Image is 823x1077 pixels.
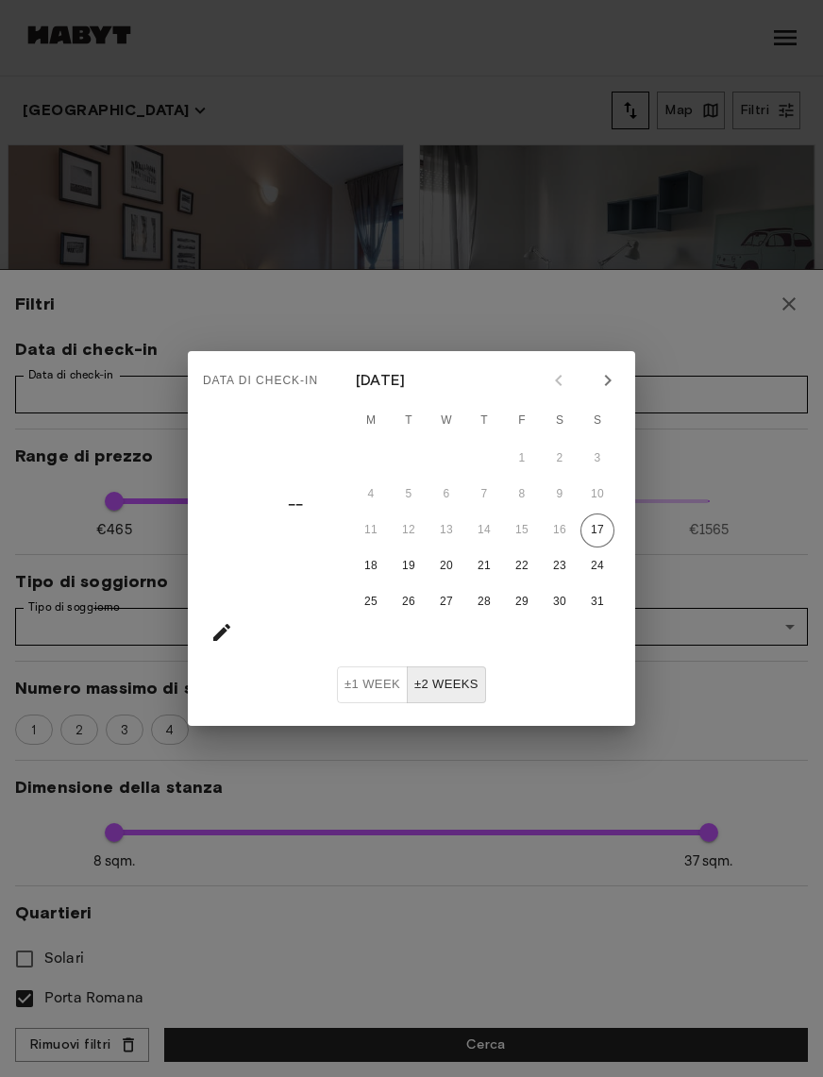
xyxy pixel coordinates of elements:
button: 20 [429,549,463,583]
button: 29 [505,585,539,619]
span: Data di check-in [203,366,318,396]
button: 17 [580,513,614,547]
button: 22 [505,549,539,583]
h4: –– [288,487,303,523]
span: Sunday [580,402,614,440]
button: 25 [354,585,388,619]
button: calendar view is open, go to text input view [203,614,241,651]
span: Thursday [467,402,501,440]
span: Tuesday [392,402,426,440]
button: 21 [467,549,501,583]
button: ±1 week [337,666,408,703]
button: 26 [392,585,426,619]
button: 31 [580,585,614,619]
span: Saturday [543,402,577,440]
div: [DATE] [356,369,405,392]
button: 18 [354,549,388,583]
button: ±2 weeks [407,666,486,703]
span: Wednesday [429,402,463,440]
div: Move In Flexibility [337,666,486,703]
span: Friday [505,402,539,440]
button: 28 [467,585,501,619]
button: 19 [392,549,426,583]
button: Next month [592,364,624,396]
button: 30 [543,585,577,619]
button: 27 [429,585,463,619]
button: 23 [543,549,577,583]
span: Monday [354,402,388,440]
button: 24 [580,549,614,583]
